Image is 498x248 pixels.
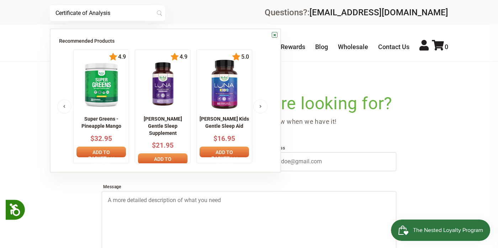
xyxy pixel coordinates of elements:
[179,54,187,60] span: 4.9
[117,54,126,60] span: 4.9
[391,220,491,241] iframe: Button to open loyalty program pop-up
[57,99,71,114] button: Previous
[138,153,187,164] a: Add to basket
[200,116,249,130] p: [PERSON_NAME] Kids Gentle Sleep Aid
[255,152,396,171] input: Eg: jhondoe@gmail.com
[432,43,448,51] a: 0
[253,99,267,114] button: Next
[200,59,249,109] img: 1_edfe67ed-9f0f-4eb3-a1ff-0a9febdc2b11_x140.png
[102,183,396,191] label: Message
[309,7,448,17] a: [EMAIL_ADDRESS][DOMAIN_NAME]
[200,147,249,157] a: Add to basket
[90,134,112,143] span: $32.95
[76,147,126,157] a: Add to basket
[378,43,409,51] a: Contact Us
[445,43,448,51] span: 0
[109,53,117,61] img: star.svg
[80,59,123,109] img: imgpsh_fullsize_anim_-_2025-02-26T222351.371_x140.png
[144,59,182,109] img: NN_LUNA_US_60_front_1_x140.png
[259,43,305,51] a: Nested Rewards
[213,134,235,143] span: $16.95
[50,5,165,21] input: Try "Sleeping"
[255,144,396,152] label: Email Address
[265,8,448,17] div: Questions?:
[315,43,328,51] a: Blog
[338,43,368,51] a: Wholesale
[272,32,277,38] a: ×
[152,141,174,149] span: $21.95
[232,53,240,61] img: star.svg
[59,38,115,44] span: Recommended Products
[170,53,179,61] img: star.svg
[76,116,126,130] p: Super Greens - Pineapple Mango
[240,54,249,60] span: 5.0
[138,116,187,137] p: [PERSON_NAME] Gentle Sleep Supplement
